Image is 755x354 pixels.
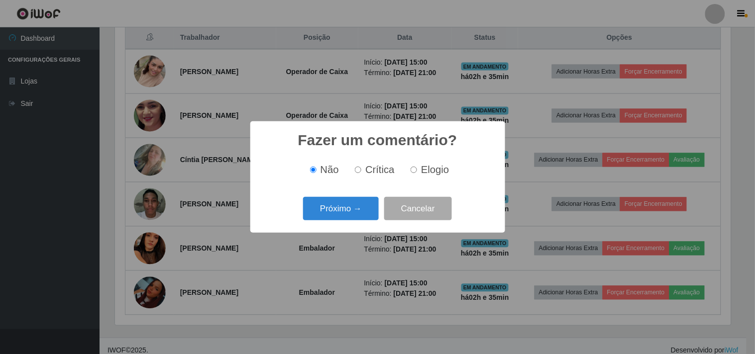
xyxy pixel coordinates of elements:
[355,167,361,173] input: Crítica
[298,131,457,149] h2: Fazer um comentário?
[421,164,449,175] span: Elogio
[384,197,452,220] button: Cancelar
[365,164,395,175] span: Crítica
[321,164,339,175] span: Não
[303,197,379,220] button: Próximo →
[310,167,317,173] input: Não
[411,167,417,173] input: Elogio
